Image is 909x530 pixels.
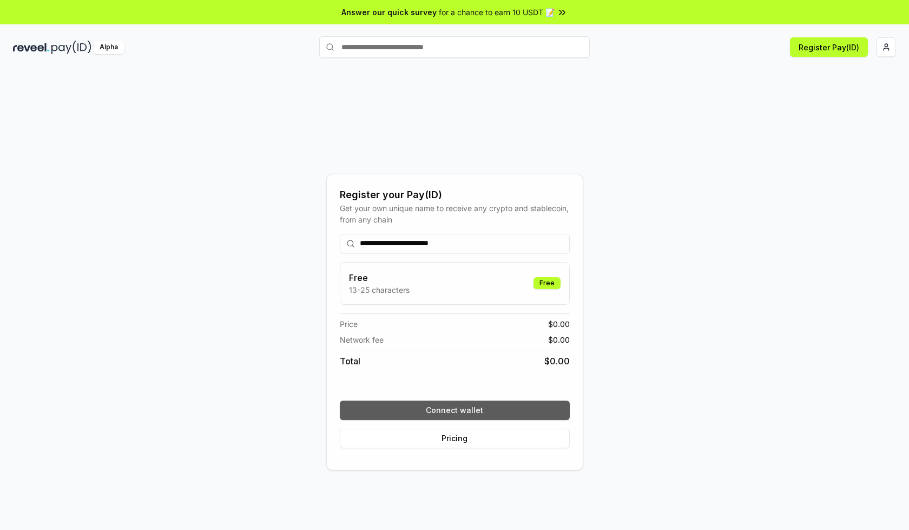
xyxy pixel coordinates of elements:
img: reveel_dark [13,41,49,54]
span: $ 0.00 [544,355,570,368]
div: Alpha [94,41,124,54]
div: Register your Pay(ID) [340,187,570,202]
h3: Free [349,271,410,284]
span: Total [340,355,360,368]
span: $ 0.00 [548,334,570,345]
span: Network fee [340,334,384,345]
span: for a chance to earn 10 USDT 📝 [439,6,555,18]
button: Pricing [340,429,570,448]
span: $ 0.00 [548,318,570,330]
div: Get your own unique name to receive any crypto and stablecoin, from any chain [340,202,570,225]
div: Free [533,277,561,289]
button: Register Pay(ID) [790,37,868,57]
button: Connect wallet [340,401,570,420]
span: Price [340,318,358,330]
img: pay_id [51,41,91,54]
span: Answer our quick survey [341,6,437,18]
p: 13-25 characters [349,284,410,296]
